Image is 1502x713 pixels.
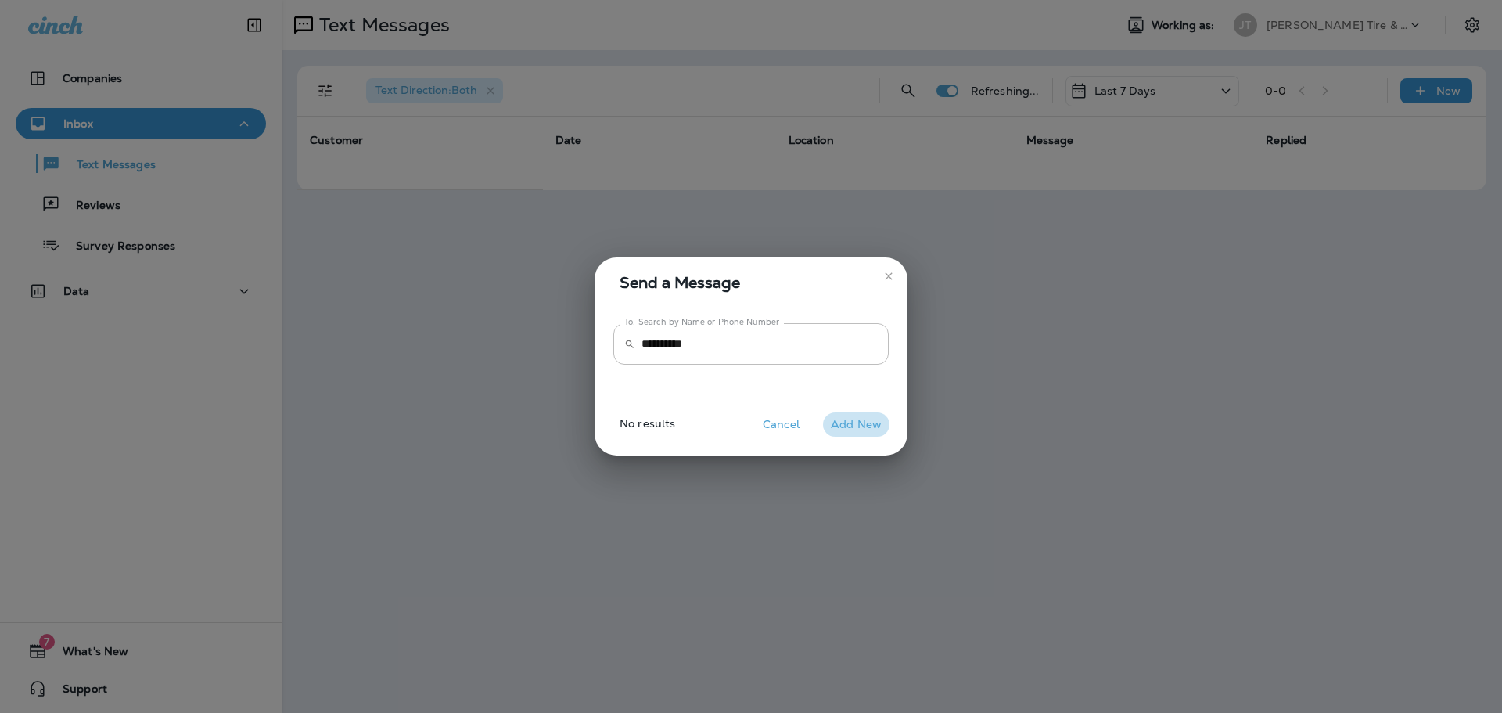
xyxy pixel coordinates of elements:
span: Send a Message [620,270,889,295]
button: close [876,264,901,289]
button: Add New [823,412,889,437]
button: Cancel [752,412,810,437]
p: No results [588,417,675,442]
label: To: Search by Name or Phone Number [624,316,780,328]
